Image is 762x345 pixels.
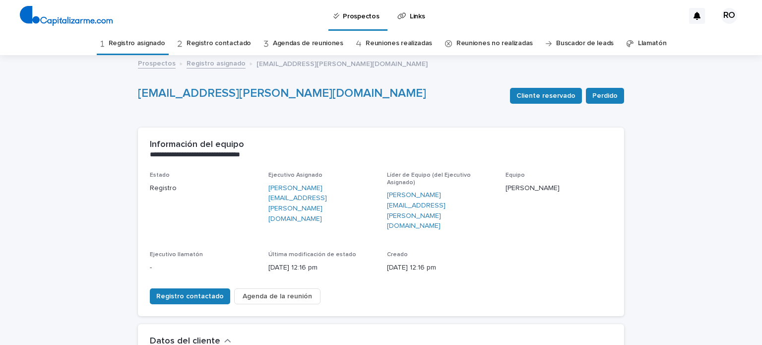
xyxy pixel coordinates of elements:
[109,40,165,47] font: Registro asignado
[586,88,624,104] button: Perdido
[456,40,533,47] font: Reuniones no realizadas
[156,293,224,300] font: Registro contactado
[387,264,436,271] font: [DATE] 12:16 pm
[268,183,375,224] a: [PERSON_NAME][EMAIL_ADDRESS][PERSON_NAME][DOMAIN_NAME]
[506,185,560,192] font: [PERSON_NAME]
[150,172,170,178] font: Estado
[556,32,614,55] a: Buscador de leads
[243,293,312,300] font: Agenda de la reunión
[150,140,244,149] font: Información del equipo
[366,40,432,47] font: Reuniones realizadas
[20,6,113,26] img: 4arMvv9wSvmHTHbXwTim
[366,32,432,55] a: Reuniones realizadas
[387,172,471,185] font: Líder de Equipo (del Ejecutivo Asignado)
[516,92,575,99] font: Cliente reservado
[150,288,230,304] button: Registro contactado
[273,32,343,55] a: Agendas de reuniones
[268,264,317,271] font: [DATE] 12:16 pm
[138,57,176,69] a: Prospectos
[187,40,251,47] font: Registro contactado
[150,185,177,192] font: Registro
[456,32,533,55] a: Reuniones no realizadas
[150,264,152,271] font: -
[510,88,582,104] button: Cliente reservado
[506,172,525,178] font: Equipo
[150,252,203,258] font: Ejecutivo llamatón
[556,40,614,47] font: Buscador de leads
[268,185,327,222] font: [PERSON_NAME][EMAIL_ADDRESS][PERSON_NAME][DOMAIN_NAME]
[638,40,667,47] font: Llamatón
[723,11,735,20] font: RO
[638,32,667,55] a: Llamatón
[187,32,251,55] a: Registro contactado
[187,57,246,69] a: Registro asignado
[268,252,356,258] font: Última modificación de estado
[592,92,618,99] font: Perdido
[268,172,322,178] font: Ejecutivo Asignado
[234,288,320,304] button: Agenda de la reunión
[387,190,494,231] a: [PERSON_NAME][EMAIL_ADDRESS][PERSON_NAME][DOMAIN_NAME]
[187,60,246,67] font: Registro asignado
[273,40,343,47] font: Agendas de reuniones
[109,32,165,55] a: Registro asignado
[138,87,426,99] a: [EMAIL_ADDRESS][PERSON_NAME][DOMAIN_NAME]
[387,252,408,258] font: Creado
[256,61,428,68] font: [EMAIL_ADDRESS][PERSON_NAME][DOMAIN_NAME]
[387,192,445,229] font: [PERSON_NAME][EMAIL_ADDRESS][PERSON_NAME][DOMAIN_NAME]
[138,60,176,67] font: Prospectos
